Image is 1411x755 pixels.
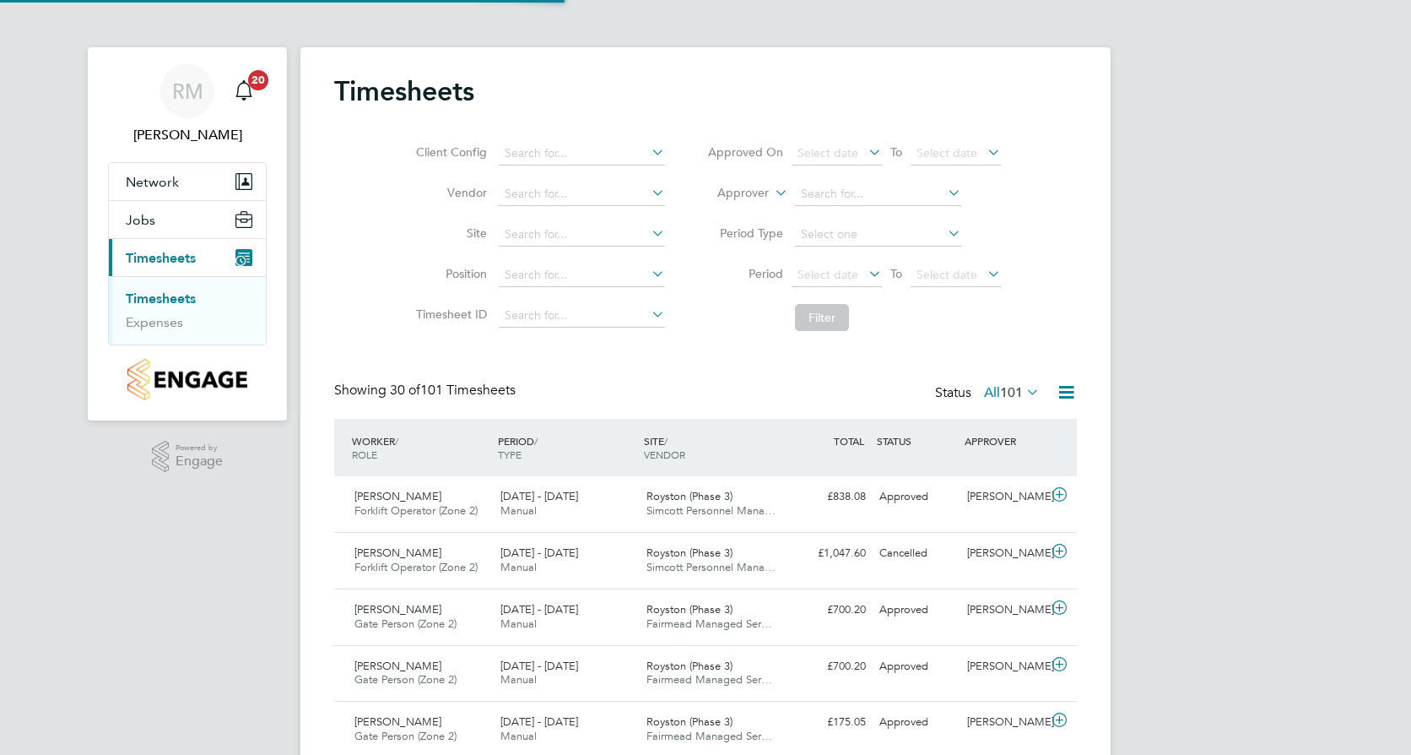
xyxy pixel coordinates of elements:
span: Manual [500,616,537,631]
span: [PERSON_NAME] [354,602,441,616]
span: Manual [500,503,537,518]
div: £838.08 [785,483,873,511]
input: Search for... [499,142,665,166]
div: £175.05 [785,709,873,736]
div: Timesheets [109,276,266,345]
span: [DATE] - [DATE] [500,546,578,560]
input: Search for... [499,182,665,206]
span: Manual [500,560,537,574]
div: Cancelled [873,540,960,568]
span: Manual [500,672,537,687]
button: Filter [795,304,849,331]
div: [PERSON_NAME] [960,709,1048,736]
span: Fairmead Managed Ser… [646,672,772,687]
span: / [534,434,538,448]
span: Network [126,174,179,190]
span: / [664,434,668,448]
label: Approver [693,185,769,202]
button: Jobs [109,201,266,238]
label: Client Config [411,144,487,160]
div: WORKER [348,426,494,470]
span: Forklift Operator (Zone 2) [354,503,478,518]
span: [DATE] - [DATE] [500,489,578,503]
label: Timesheet ID [411,307,487,322]
div: £700.20 [785,653,873,681]
span: 101 Timesheets [390,382,516,399]
span: Fairmead Managed Ser… [646,616,772,631]
label: Site [411,225,487,241]
span: Gate Person (Zone 2) [354,616,457,631]
a: RM[PERSON_NAME] [108,64,267,145]
div: [PERSON_NAME] [960,540,1048,568]
span: [PERSON_NAME] [354,714,441,729]
span: [DATE] - [DATE] [500,602,578,616]
div: Approved [873,653,960,681]
span: [PERSON_NAME] [354,546,441,560]
a: Powered byEngage [152,441,224,473]
span: / [395,434,398,448]
div: Showing [334,382,519,399]
h2: Timesheets [334,74,474,108]
input: Search for... [499,223,665,247]
div: Approved [873,596,960,624]
span: Gate Person (Zone 2) [354,672,457,687]
button: Network [109,163,266,200]
span: Fairmead Managed Ser… [646,729,772,743]
span: Royston (Phase 3) [646,714,733,729]
input: Select one [795,223,961,247]
span: [DATE] - [DATE] [500,659,578,673]
label: Position [411,266,487,281]
div: APPROVER [960,426,1048,456]
span: Simcott Personnel Mana… [646,503,776,518]
label: Vendor [411,185,487,200]
div: Approved [873,709,960,736]
div: STATUS [873,426,960,456]
div: [PERSON_NAME] [960,653,1048,681]
span: Royston (Phase 3) [646,602,733,616]
nav: Main navigation [88,47,287,421]
span: Royston (Phase 3) [646,546,733,560]
span: 101 [1000,384,1023,401]
a: Timesheets [126,291,196,307]
span: Robert May [108,125,267,145]
a: Go to home page [108,359,267,400]
span: To [885,141,907,163]
div: Approved [873,483,960,511]
input: Search for... [499,304,665,328]
span: [PERSON_NAME] [354,659,441,673]
div: £1,047.60 [785,540,873,568]
input: Search for... [499,263,665,287]
span: Select date [916,267,977,282]
input: Search for... [795,182,961,206]
span: [DATE] - [DATE] [500,714,578,729]
label: All [984,384,1040,401]
label: Period Type [707,225,783,241]
span: TYPE [498,448,522,461]
span: Simcott Personnel Mana… [646,560,776,574]
div: [PERSON_NAME] [960,596,1048,624]
span: Timesheets [126,250,196,266]
span: VENDOR [644,448,685,461]
span: 30 of [390,382,420,399]
span: Manual [500,729,537,743]
button: Timesheets [109,239,266,276]
a: 20 [227,64,261,118]
span: Select date [797,267,858,282]
label: Approved On [707,144,783,160]
span: Royston (Phase 3) [646,659,733,673]
span: Gate Person (Zone 2) [354,729,457,743]
a: Expenses [126,314,183,330]
div: SITE [640,426,786,470]
span: Select date [916,145,977,160]
span: Royston (Phase 3) [646,489,733,503]
div: £700.20 [785,596,873,624]
div: [PERSON_NAME] [960,483,1048,511]
span: Select date [797,145,858,160]
span: [PERSON_NAME] [354,489,441,503]
span: RM [172,80,203,102]
span: To [885,263,907,285]
img: countryside-properties-logo-retina.png [127,359,246,400]
span: Forklift Operator (Zone 2) [354,560,478,574]
label: Period [707,266,783,281]
span: Engage [176,454,223,469]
